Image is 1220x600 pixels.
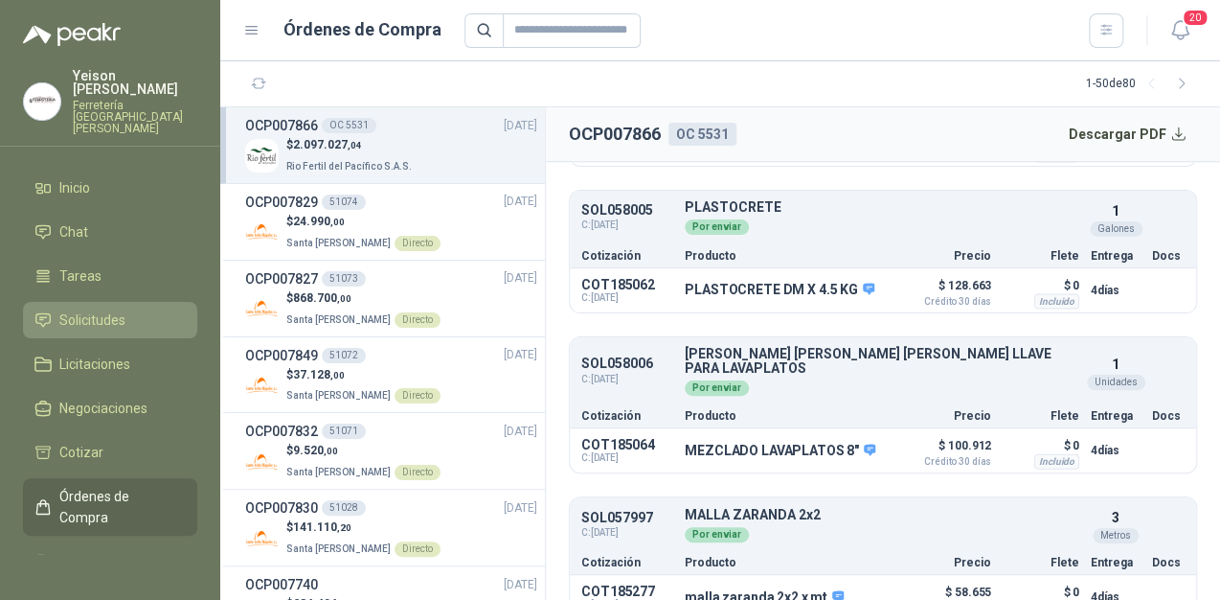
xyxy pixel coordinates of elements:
span: [DATE] [504,499,537,518]
a: Remisiones [23,543,197,580]
h3: OCP007829 [245,192,318,213]
div: Directo [395,542,441,557]
span: C: [DATE] [581,292,673,304]
span: ,04 [348,140,362,150]
div: 1 - 50 de 80 [1086,69,1197,100]
div: Por enviar [685,381,749,396]
p: $ [286,289,441,308]
p: Cotización [581,557,673,568]
p: $ [286,519,441,537]
span: 2.097.027 [293,138,362,151]
h3: OCP007832 [245,421,318,442]
p: Cotización [581,250,673,262]
p: $ 100.912 [895,434,991,467]
span: 20 [1182,9,1209,27]
span: Santa [PERSON_NAME] [286,238,391,248]
span: C: [DATE] [581,452,673,464]
span: Remisiones [59,551,130,572]
div: 51074 [322,195,366,210]
span: ,00 [330,370,345,381]
img: Company Logo [245,139,279,173]
span: 868.700 [293,291,351,305]
h3: OCP007866 [245,115,318,136]
p: PLASTOCRETE DM X 4.5 KG [685,282,874,299]
a: Inicio [23,170,197,206]
p: $ [286,442,441,460]
p: Yeison [PERSON_NAME] [73,69,197,96]
p: Entrega [1091,410,1141,422]
p: Flete [1003,557,1079,568]
p: Flete [1003,250,1079,262]
span: ,00 [330,217,345,227]
div: Galones [1090,221,1142,237]
p: Entrega [1091,250,1141,262]
button: 20 [1163,13,1197,48]
span: Inicio [59,177,90,198]
p: $ 128.663 [895,274,991,307]
span: Negociaciones [59,398,147,419]
p: 1 [1112,354,1119,375]
span: Santa [PERSON_NAME] [286,543,391,554]
div: Directo [395,388,441,404]
span: Cotizar [59,442,103,463]
div: OC 5531 [668,123,736,146]
a: OCP00782951074[DATE] Company Logo$24.990,00Santa [PERSON_NAME]Directo [245,192,537,252]
p: COT185064 [581,437,673,452]
p: Producto [685,557,884,568]
div: Directo [395,236,441,251]
span: ,00 [337,293,351,304]
p: SOL057997 [581,511,673,525]
div: Incluido [1034,453,1079,469]
img: Company Logo [24,83,60,120]
p: Entrega [1091,557,1141,568]
span: Crédito 30 días [895,457,991,467]
div: 51073 [322,271,366,287]
p: COT185062 [581,277,673,292]
div: Unidades [1087,375,1145,390]
span: Rio Fertil del Pacífico S.A.S. [286,161,412,172]
button: Descargar PDF [1058,115,1198,153]
div: Incluido [1034,293,1079,309]
div: Por enviar [685,527,749,542]
h3: OCP007827 [245,268,318,289]
p: Docs [1152,250,1185,262]
div: Directo [395,312,441,328]
p: $ [286,366,441,384]
p: MEZCLADO LAVAPLATOS 8" [685,443,875,460]
p: 1 [1112,200,1119,221]
div: Por enviar [685,219,749,235]
span: Tareas [59,265,102,287]
p: SOL058005 [581,203,673,218]
span: ,00 [324,446,338,456]
p: $ [286,213,441,231]
a: Solicitudes [23,302,197,338]
p: Docs [1152,410,1185,422]
span: ,20 [337,522,351,533]
div: Incluido [1034,147,1079,162]
img: Company Logo [245,445,279,478]
p: Flete [1003,410,1079,422]
span: Santa [PERSON_NAME] [286,390,391,401]
a: OCP007866OC 5531[DATE] Company Logo$2.097.027,04Rio Fertil del Pacífico S.A.S. [245,115,537,175]
a: OCP00784951072[DATE] Company Logo$37.128,00Santa [PERSON_NAME]Directo [245,345,537,405]
a: Chat [23,214,197,250]
span: Santa [PERSON_NAME] [286,314,391,325]
p: 3 [1112,507,1119,528]
span: 141.110 [293,520,351,534]
a: OCP00782751073[DATE] Company Logo$868.700,00Santa [PERSON_NAME]Directo [245,268,537,329]
span: Órdenes de Compra [59,486,179,528]
a: OCP00783251071[DATE] Company Logo$9.520,00Santa [PERSON_NAME]Directo [245,421,537,481]
p: MALLA ZARANDA 2x2 [685,508,1079,522]
p: $ [286,136,416,154]
div: 51071 [322,424,366,439]
div: Metros [1093,528,1139,543]
a: Órdenes de Compra [23,478,197,536]
p: [PERSON_NAME] [PERSON_NAME] [PERSON_NAME] LLAVE PARA LAVAPLATOS [685,347,1079,377]
span: [DATE] [504,117,537,135]
span: [DATE] [504,346,537,364]
img: Company Logo [245,292,279,326]
div: Directo [395,465,441,480]
span: Solicitudes [59,310,125,331]
span: Licitaciones [59,354,130,375]
span: Crédito 30 días [895,297,991,307]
